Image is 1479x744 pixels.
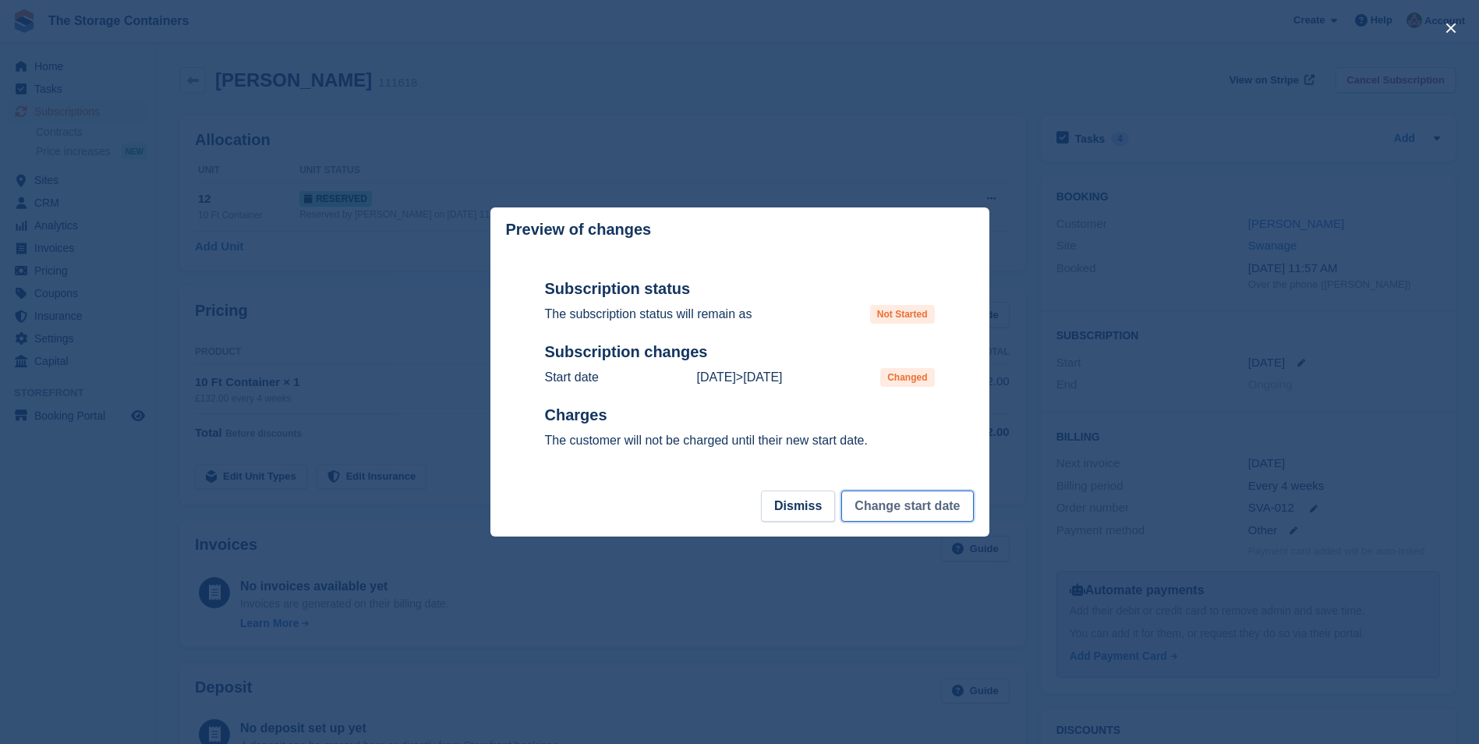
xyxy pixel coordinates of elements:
[545,279,935,299] h2: Subscription status
[545,431,935,450] p: The customer will not be charged until their new start date.
[696,368,782,387] p: >
[880,368,934,387] span: Changed
[545,406,935,425] h2: Charges
[545,342,935,362] h2: Subscription changes
[696,370,735,384] time: 2025-10-03 00:00:00 UTC
[841,491,973,522] button: Change start date
[743,370,782,384] time: 2025-10-09 23:00:00 UTC
[545,305,752,324] p: The subscription status will remain as
[1438,16,1463,41] button: close
[506,221,652,239] p: Preview of changes
[870,305,935,324] span: Not Started
[545,368,599,387] p: Start date
[761,491,835,522] button: Dismiss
